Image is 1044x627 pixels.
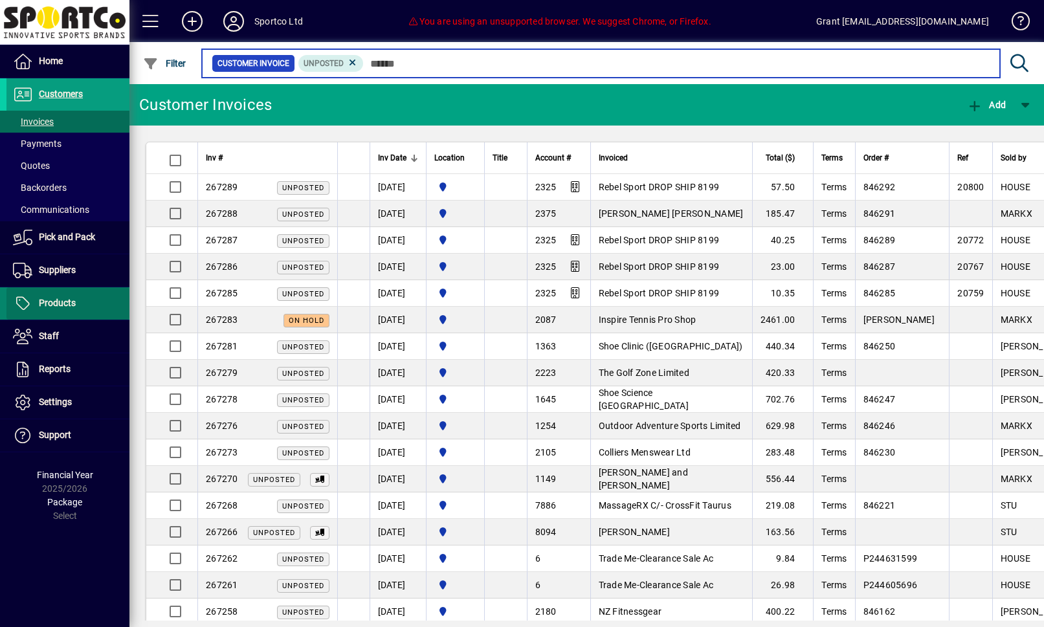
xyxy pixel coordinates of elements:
[863,314,935,325] span: [PERSON_NAME]
[863,447,896,457] span: 846230
[752,572,814,599] td: 26.98
[752,439,814,466] td: 283.48
[206,182,238,192] span: 267289
[821,421,847,431] span: Terms
[434,498,476,512] span: Sportco Ltd Warehouse
[599,151,628,165] span: Invoiced
[752,307,814,333] td: 2461.00
[370,439,426,466] td: [DATE]
[535,474,557,484] span: 1149
[378,151,418,165] div: Inv Date
[599,421,741,431] span: Outdoor Adventure Sports Limited
[434,151,465,165] span: Location
[282,423,324,431] span: Unposted
[752,360,814,386] td: 420.33
[6,419,129,452] a: Support
[282,502,324,511] span: Unposted
[370,545,426,572] td: [DATE]
[863,261,896,272] span: 846287
[282,184,324,192] span: Unposted
[1001,474,1032,484] span: MARKX
[599,606,662,617] span: NZ Fitnessgear
[298,55,364,72] mat-chip: Customer Invoice Status: Unposted
[761,151,807,165] div: Total ($)
[752,333,814,360] td: 440.34
[752,386,814,413] td: 702.76
[493,151,519,165] div: Title
[143,58,186,69] span: Filter
[599,447,691,457] span: Colliers Menswear Ltd
[821,553,847,564] span: Terms
[47,497,82,507] span: Package
[39,56,63,66] span: Home
[821,261,847,272] span: Terms
[434,392,476,406] span: Sportco Ltd Warehouse
[434,206,476,221] span: Sportco Ltd Warehouse
[863,182,896,192] span: 846292
[206,474,238,484] span: 267270
[752,413,814,439] td: 629.98
[370,280,426,307] td: [DATE]
[206,500,238,511] span: 267268
[535,527,557,537] span: 8094
[599,467,688,490] span: [PERSON_NAME] and [PERSON_NAME]
[172,10,213,33] button: Add
[821,394,847,404] span: Terms
[206,606,238,617] span: 267258
[206,368,238,378] span: 267279
[370,227,426,254] td: [DATE]
[434,525,476,539] span: Sportco Ltd Warehouse
[13,138,61,149] span: Payments
[434,339,476,353] span: Sportco Ltd Warehouse
[282,396,324,404] span: Unposted
[370,307,426,333] td: [DATE]
[282,210,324,219] span: Unposted
[282,263,324,272] span: Unposted
[599,368,689,378] span: The Golf Zone Limited
[370,360,426,386] td: [DATE]
[535,314,557,325] span: 2087
[206,288,238,298] span: 267285
[282,449,324,457] span: Unposted
[370,492,426,519] td: [DATE]
[39,232,95,242] span: Pick and Pack
[821,447,847,457] span: Terms
[6,133,129,155] a: Payments
[535,235,557,245] span: 2325
[434,366,476,380] span: Sportco Ltd Warehouse
[535,606,557,617] span: 2180
[370,254,426,280] td: [DATE]
[370,413,426,439] td: [DATE]
[378,151,406,165] span: Inv Date
[535,208,557,219] span: 2375
[434,313,476,327] span: Sportco Ltd Warehouse
[6,45,129,78] a: Home
[863,500,896,511] span: 846221
[1001,151,1027,165] span: Sold by
[6,386,129,419] a: Settings
[39,430,71,440] span: Support
[39,89,83,99] span: Customers
[535,151,571,165] span: Account #
[752,254,814,280] td: 23.00
[434,259,476,274] span: Sportco Ltd Warehouse
[39,265,76,275] span: Suppliers
[282,237,324,245] span: Unposted
[434,578,476,592] span: Sportco Ltd Warehouse
[821,208,847,219] span: Terms
[13,204,89,215] span: Communications
[6,254,129,287] a: Suppliers
[821,182,847,192] span: Terms
[6,155,129,177] a: Quotes
[599,341,743,351] span: Shoe Clinic ([GEOGRAPHIC_DATA])
[289,316,324,325] span: On hold
[37,470,93,480] span: Financial Year
[535,261,557,272] span: 2325
[1001,500,1017,511] span: STU
[206,261,238,272] span: 267286
[957,151,984,165] div: Ref
[1001,527,1017,537] span: STU
[434,233,476,247] span: Sportco Ltd Warehouse
[13,160,50,171] span: Quotes
[6,111,129,133] a: Invoices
